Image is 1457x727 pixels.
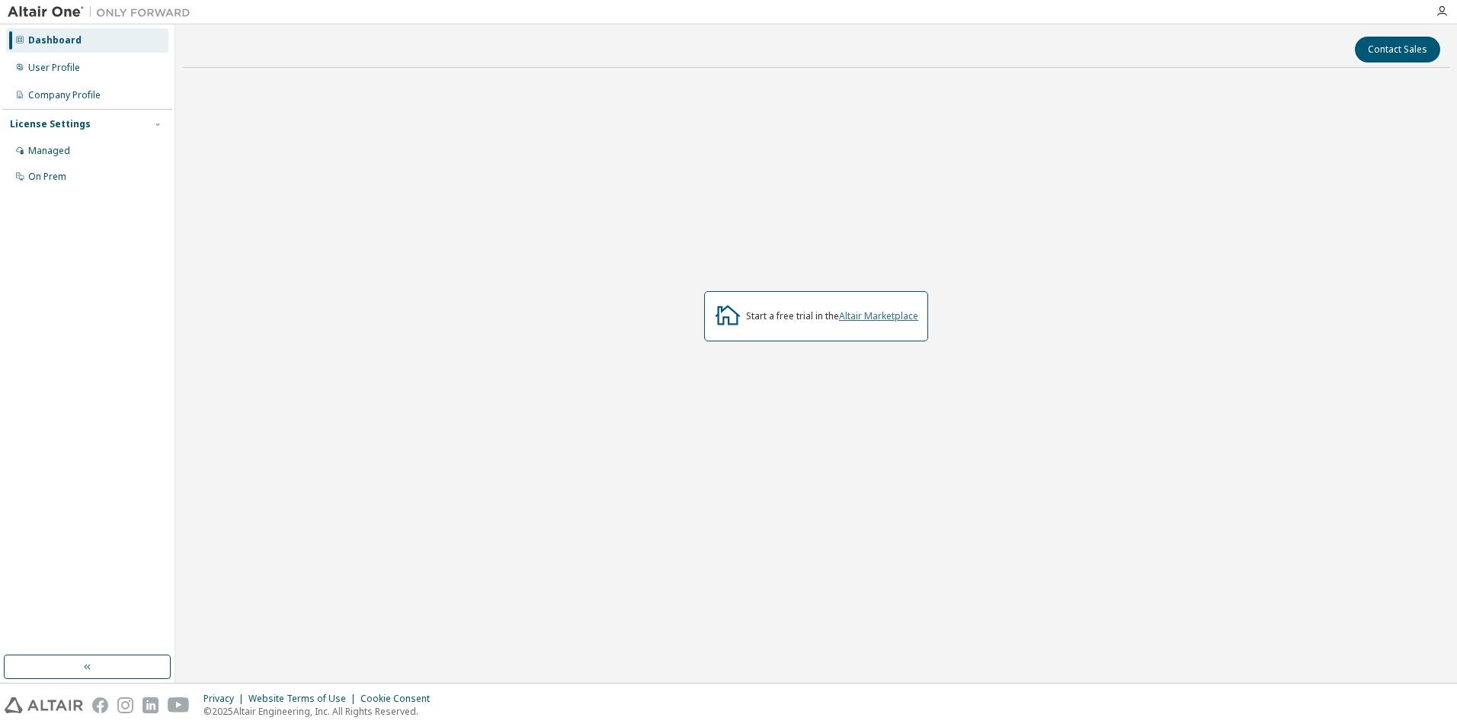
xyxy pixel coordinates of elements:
img: linkedin.svg [142,697,159,713]
img: altair_logo.svg [5,697,83,713]
div: Website Terms of Use [248,693,360,705]
img: youtube.svg [168,697,190,713]
div: Privacy [203,693,248,705]
div: Start a free trial in the [746,310,918,322]
button: Contact Sales [1355,37,1440,62]
img: Altair One [8,5,198,20]
p: © 2025 Altair Engineering, Inc. All Rights Reserved. [203,705,439,718]
div: Managed [28,145,70,157]
div: Company Profile [28,89,101,101]
img: instagram.svg [117,697,133,713]
div: Dashboard [28,34,82,46]
div: License Settings [10,118,91,130]
div: On Prem [28,171,66,183]
a: Altair Marketplace [839,309,918,322]
div: Cookie Consent [360,693,439,705]
div: User Profile [28,62,80,74]
img: facebook.svg [92,697,108,713]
